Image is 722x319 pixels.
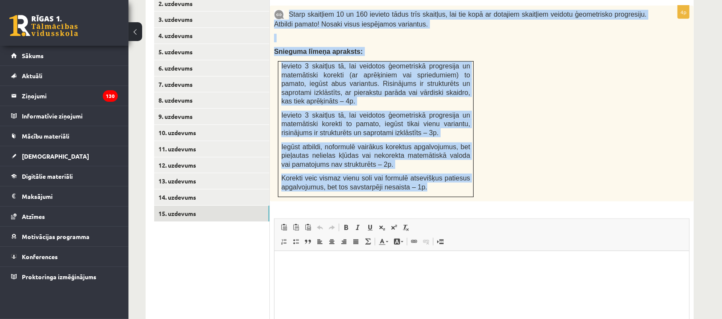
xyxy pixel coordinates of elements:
[22,52,44,59] span: Sākums
[400,222,412,233] a: Remove Format
[281,174,470,191] span: Korekti veic vismaz vienu soli vai formulē atsevišķus patiesus apgalvojumus, bet tos savstarpēji ...
[302,222,314,233] a: Paste from Word
[22,152,89,160] span: [DEMOGRAPHIC_DATA]
[11,106,118,126] a: Informatīvie ziņojumi
[362,236,374,247] a: Math
[340,222,352,233] a: Bold (Ctrl+B)
[11,227,118,246] a: Motivācijas programma
[677,5,689,19] p: 4p
[290,236,302,247] a: Insert/Remove Bulleted List
[11,46,118,65] a: Sākums
[326,222,338,233] a: Redo (Ctrl+Y)
[278,236,290,247] a: Insert/Remove Numbered List
[11,247,118,266] a: Konferences
[278,222,290,233] a: Paste (Ctrl+V)
[22,233,90,240] span: Motivācijas programma
[22,253,58,260] span: Konferences
[22,172,73,180] span: Digitālie materiāli
[11,146,118,166] a: [DEMOGRAPHIC_DATA]
[302,236,314,247] a: Block Quote
[11,186,118,206] a: Maksājumi
[154,12,269,27] a: 3. uzdevums
[9,15,78,36] a: Rīgas 1. Tālmācības vidusskola
[11,267,118,287] a: Proktoringa izmēģinājums
[281,112,470,136] span: Ievieto 3 skaitļus tā, lai veidotos ģeometriskā progresija un matemātiski korekti to pamato, iegū...
[376,222,388,233] a: Subscript
[154,189,269,205] a: 14. uzdevums
[314,222,326,233] a: Undo (Ctrl+Z)
[22,86,118,106] legend: Ziņojumi
[350,236,362,247] a: Justify
[11,207,118,226] a: Atzīmes
[154,173,269,189] a: 13. uzdevums
[22,213,45,220] span: Atzīmes
[11,86,118,106] a: Ziņojumi130
[154,28,269,44] a: 4. uzdevums
[11,66,118,86] a: Aktuāli
[352,222,364,233] a: Italic (Ctrl+I)
[388,222,400,233] a: Superscript
[408,236,420,247] a: Link (Ctrl+K)
[274,10,284,20] img: 9k=
[274,48,363,55] span: Snieguma līmeņa apraksts:
[154,60,269,76] a: 6. uzdevums
[22,273,96,281] span: Proktoringa izmēģinājums
[154,157,269,173] a: 12. uzdevums
[154,206,269,222] a: 15. uzdevums
[154,109,269,124] a: 9. uzdevums
[154,125,269,141] a: 10. uzdevums
[338,236,350,247] a: Align Right
[11,166,118,186] a: Digitālie materiāli
[434,236,446,247] a: Insert Page Break for Printing
[154,77,269,92] a: 7. uzdevums
[281,143,470,168] span: Iegūst atbildi, noformulē vairākus korektus apgalvojumus, bet pieļautas nelielas kļūdas vai nekor...
[376,236,391,247] a: Text Colour
[420,236,432,247] a: Unlink
[364,222,376,233] a: Underline (Ctrl+U)
[154,141,269,157] a: 11. uzdevums
[281,62,470,105] span: Ievieto 3 skaitļus tā, lai veidotos ģeometriskā progresija un matemātiski korekti (ar aprēķiniem ...
[326,236,338,247] a: Centre
[22,132,69,140] span: Mācību materiāli
[103,90,118,102] i: 130
[290,222,302,233] a: Paste as plain text (Ctrl+Shift+V)
[391,236,406,247] a: Background Colour
[22,72,42,80] span: Aktuāli
[154,92,269,108] a: 8. uzdevums
[11,126,118,146] a: Mācību materiāli
[22,106,118,126] legend: Informatīvie ziņojumi
[22,186,118,206] legend: Maksājumi
[154,44,269,60] a: 5. uzdevums
[274,11,647,28] span: Starp skaitļiem 10 un 160 ievieto tādus trīs skaitļus, lai tie kopā ar dotajiem skaitļiem veidotu...
[314,236,326,247] a: Align Left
